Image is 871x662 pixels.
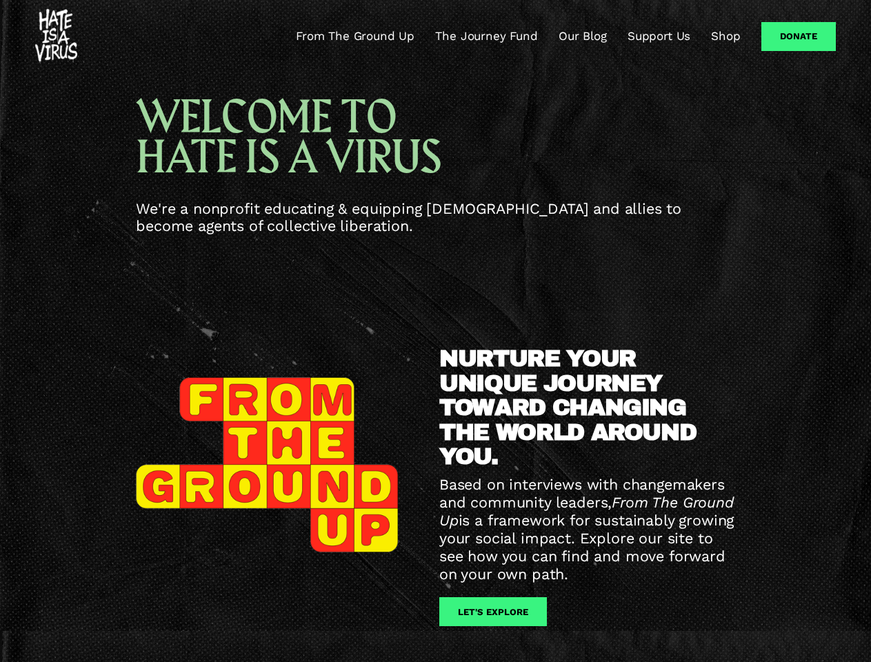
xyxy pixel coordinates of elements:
span: WELCOME TO HATE IS A VIRUS [136,89,441,187]
a: Our Blog [559,28,607,45]
span: Based on interviews with changemakers and community leaders, is a framework for sustainably growi... [439,476,739,582]
a: The Journey Fund [435,28,537,45]
a: let's explore [439,597,547,626]
strong: NURTURE YOUR UNIQUE JOURNEY TOWARD CHANGING THE WORLD AROUND YOU. [439,345,703,469]
a: From The Ground Up [296,28,414,45]
a: Shop [711,28,740,45]
span: We're a nonprofit educating & equipping [DEMOGRAPHIC_DATA] and allies to become agents of collect... [136,200,686,235]
img: #HATEISAVIRUS [35,9,77,64]
a: Support Us [628,28,690,45]
a: Donate [761,22,836,51]
em: From The Ground Up [439,494,739,529]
